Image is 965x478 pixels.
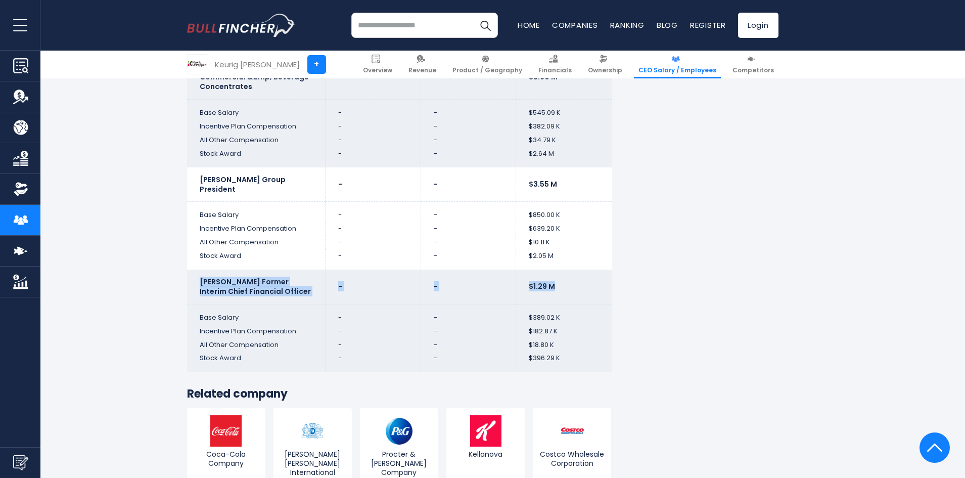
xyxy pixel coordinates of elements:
[326,147,421,167] td: -
[338,281,342,291] b: -
[516,222,612,236] td: $639.20 K
[518,20,540,30] a: Home
[276,450,349,477] span: [PERSON_NAME] [PERSON_NAME] International
[738,13,778,38] a: Login
[362,450,436,477] span: Procter & [PERSON_NAME] Company
[421,325,516,338] td: -
[326,249,421,270] td: -
[434,281,438,291] b: -
[187,352,326,372] td: Stock Award
[535,450,609,468] span: Costco Wholesale Corporation
[732,66,774,74] span: Competitors
[326,202,421,222] td: -
[326,120,421,134] td: -
[187,202,326,222] td: Base Salary
[449,450,522,459] span: Kellanova
[200,175,286,194] b: [PERSON_NAME] Group President
[657,20,678,30] a: Blog
[326,304,421,324] td: -
[421,338,516,352] td: -
[326,236,421,249] td: -
[448,51,527,78] a: Product / Geography
[552,20,598,30] a: Companies
[421,236,516,249] td: -
[690,20,726,30] a: Register
[187,249,326,270] td: Stock Award
[187,134,326,147] td: All Other Compensation
[187,147,326,167] td: Stock Award
[516,236,612,249] td: $10.11 K
[516,325,612,338] td: $182.87 K
[538,66,572,74] span: Financials
[516,338,612,352] td: $18.80 K
[421,222,516,236] td: -
[516,134,612,147] td: $34.79 K
[326,100,421,120] td: -
[187,14,296,37] img: bullfincher logo
[187,338,326,352] td: All Other Compensation
[529,179,557,189] b: $3.55 M
[588,66,622,74] span: Ownership
[421,352,516,372] td: -
[358,51,397,78] a: Overview
[187,120,326,134] td: Incentive Plan Compensation
[363,66,392,74] span: Overview
[421,120,516,134] td: -
[421,304,516,324] td: -
[326,352,421,372] td: -
[187,236,326,249] td: All Other Compensation
[516,352,612,372] td: $396.29 K
[634,51,721,78] a: CEO Salary / Employees
[638,66,716,74] span: CEO Salary / Employees
[434,179,438,189] b: -
[470,415,501,447] img: K logo
[187,222,326,236] td: Incentive Plan Compensation
[529,281,555,291] b: $1.29 M
[187,14,296,37] a: Go to homepage
[200,277,311,296] b: [PERSON_NAME] Former Interim Chief Financial Officer
[534,51,576,78] a: Financials
[516,147,612,167] td: $2.64 M
[421,147,516,167] td: -
[210,415,242,447] img: KO logo
[516,202,612,222] td: $850.00 K
[383,415,415,447] img: PG logo
[326,325,421,338] td: -
[408,66,436,74] span: Revenue
[557,415,588,447] img: COST logo
[188,55,207,74] img: KDP logo
[583,51,627,78] a: Ownership
[13,182,28,197] img: Ownership
[516,120,612,134] td: $382.09 K
[516,304,612,324] td: $389.02 K
[610,20,645,30] a: Ranking
[516,100,612,120] td: $545.09 K
[190,450,263,468] span: Coca-Cola Company
[338,179,342,189] b: -
[326,338,421,352] td: -
[728,51,778,78] a: Competitors
[421,202,516,222] td: -
[404,51,441,78] a: Revenue
[421,134,516,147] td: -
[421,100,516,120] td: -
[326,222,421,236] td: -
[187,100,326,120] td: Base Salary
[187,325,326,338] td: Incentive Plan Compensation
[215,59,300,70] div: Keurig [PERSON_NAME]
[516,249,612,270] td: $2.05 M
[297,415,328,447] img: PM logo
[187,304,326,324] td: Base Salary
[473,13,498,38] button: Search
[326,134,421,147] td: -
[187,387,612,402] h3: Related company
[307,55,326,74] a: +
[421,249,516,270] td: -
[452,66,522,74] span: Product / Geography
